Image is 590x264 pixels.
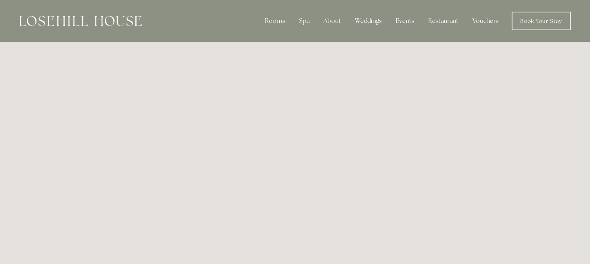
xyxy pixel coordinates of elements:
div: Weddings [349,13,388,29]
div: Spa [293,13,316,29]
div: Events [389,13,420,29]
div: Rooms [259,13,291,29]
a: Book Your Stay [512,12,571,30]
a: Vouchers [466,13,505,29]
img: Losehill House [19,16,142,26]
div: Restaurant [422,13,465,29]
div: About [317,13,347,29]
